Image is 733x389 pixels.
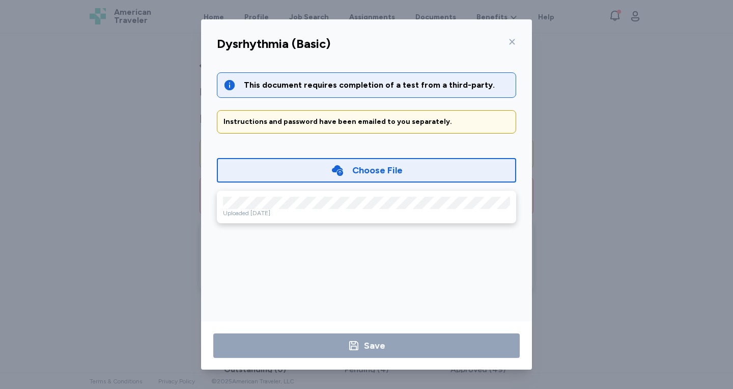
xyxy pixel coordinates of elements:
div: This document requires completion of a test from a third-party. [244,79,510,91]
div: Save [364,339,385,353]
div: Instructions and password have been emailed to you separately. [223,117,510,127]
div: Dysrhythmia (Basic) [217,36,330,52]
div: Uploaded [DATE] [223,209,510,217]
button: Save [213,333,520,358]
div: Choose File [352,163,403,177]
